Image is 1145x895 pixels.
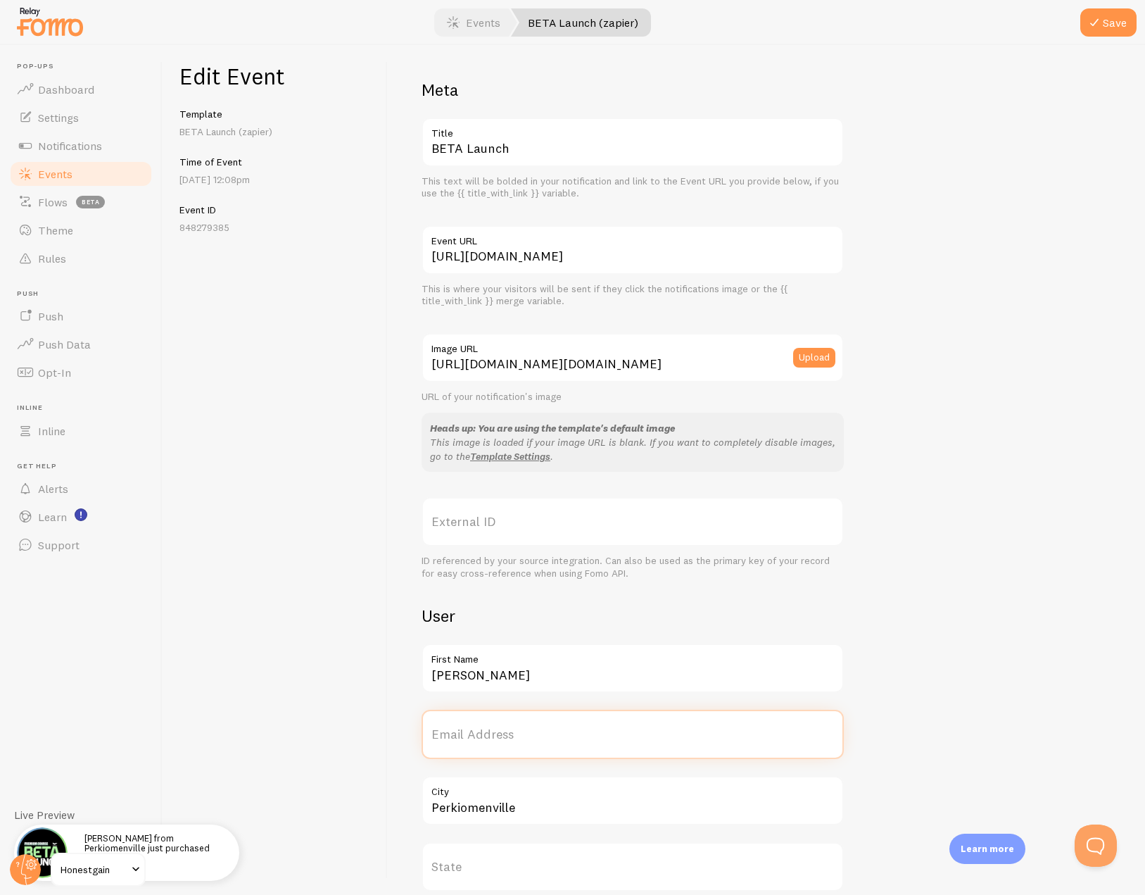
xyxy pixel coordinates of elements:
a: Inline [8,417,153,445]
a: Settings [8,104,153,132]
label: Image URL [422,333,844,357]
span: Learn [38,510,67,524]
span: Rules [38,251,66,265]
a: Push [8,302,153,330]
span: Events [38,167,72,181]
h2: User [422,605,844,627]
a: Notifications [8,132,153,160]
a: Dashboard [8,75,153,104]
button: Upload [793,348,835,368]
span: Dashboard [38,82,94,96]
a: Template Settings [470,450,550,463]
span: Theme [38,223,73,237]
span: Push [38,309,63,323]
span: Flows [38,195,68,209]
span: Notifications [38,139,102,153]
span: Push [17,289,153,299]
h5: Event ID [179,204,370,216]
a: Theme [8,216,153,244]
span: Support [38,538,80,552]
div: This text will be bolded in your notification and link to the Event URL you provide below, if you... [422,175,844,200]
label: Event URL [422,225,844,249]
label: State [422,842,844,891]
label: City [422,776,844,800]
h1: Edit Event [179,62,370,91]
div: ID referenced by your source integration. Can also be used as the primary key of your record for ... [422,555,844,580]
span: Pop-ups [17,62,153,71]
svg: <p>Watch New Feature Tutorials!</p> [75,508,87,521]
a: Flows beta [8,188,153,216]
a: Rules [8,244,153,273]
p: [DATE] 12:08pm [179,173,370,187]
span: Push Data [38,337,91,351]
img: fomo-relay-logo-orange.svg [15,4,85,39]
label: External ID [422,497,844,546]
div: URL of your notification's image [422,391,844,403]
span: Honestgain [61,861,127,878]
a: Honestgain [51,853,146,887]
p: This image is loaded if your image URL is blank. If you want to completely disable images, go to ... [430,435,835,463]
label: Title [422,118,844,142]
a: Alerts [8,475,153,503]
div: Learn more [949,834,1025,864]
h5: Time of Event [179,156,370,168]
span: beta [76,196,105,208]
label: First Name [422,644,844,668]
span: Inline [17,403,153,413]
div: This is where your visitors will be sent if they click the notifications image or the {{ title_wi... [422,283,844,308]
p: BETA Launch (zapier) [179,125,370,139]
p: 848279385 [179,220,370,234]
span: Get Help [17,462,153,471]
span: Inline [38,424,65,438]
a: Support [8,531,153,559]
span: Alerts [38,482,68,496]
h5: Template [179,108,370,120]
a: Events [8,160,153,188]
a: Learn [8,503,153,531]
p: Learn more [961,842,1014,856]
label: Email Address [422,710,844,759]
span: Opt-In [38,365,71,380]
span: Settings [38,111,79,125]
div: Heads up: You are using the template's default image [430,421,835,435]
a: Push Data [8,330,153,358]
h2: Meta [422,79,844,101]
a: Opt-In [8,358,153,387]
iframe: Help Scout Beacon - Open [1075,825,1117,867]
